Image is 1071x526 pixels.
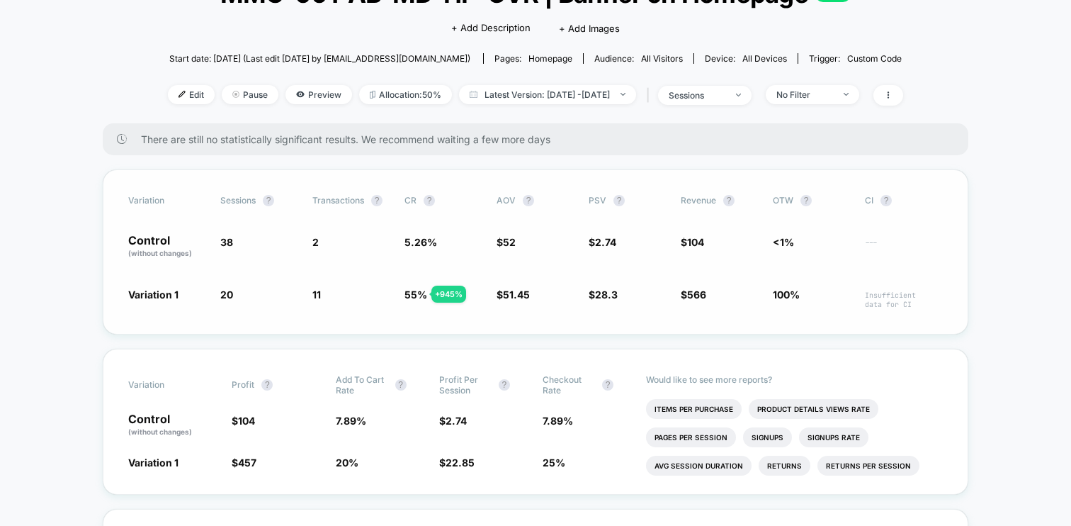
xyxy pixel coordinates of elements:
[743,427,792,447] li: Signups
[238,457,256,469] span: 457
[494,53,572,64] div: Pages:
[168,85,215,104] span: Edit
[232,379,254,390] span: Profit
[128,249,192,257] span: (without changes)
[528,53,572,64] span: homepage
[646,399,742,419] li: Items Per Purchase
[669,90,725,101] div: sessions
[594,53,683,64] div: Audience:
[404,195,416,206] span: CR
[880,195,892,206] button: ?
[865,195,943,206] span: CI
[847,53,902,64] span: Custom Code
[681,236,704,248] span: $
[503,236,516,248] span: 52
[687,236,704,248] span: 104
[742,53,787,64] span: all devices
[497,195,516,206] span: AOV
[497,236,516,248] span: $
[336,415,366,427] span: 7.89 %
[424,195,435,206] button: ?
[128,374,206,396] span: Variation
[749,399,878,419] li: Product Details Views Rate
[736,94,741,96] img: end
[503,289,530,301] span: 51.45
[128,457,178,469] span: Variation 1
[220,195,256,206] span: Sessions
[285,85,352,104] span: Preview
[312,289,321,301] span: 11
[370,91,375,99] img: rebalance
[232,91,239,98] img: end
[404,236,437,248] span: 5.26 %
[232,457,256,469] span: $
[773,195,851,206] span: OTW
[589,195,606,206] span: PSV
[404,289,427,301] span: 55 %
[220,236,233,248] span: 38
[759,456,810,476] li: Returns
[178,91,186,98] img: edit
[844,93,849,96] img: end
[620,93,625,96] img: end
[336,374,388,396] span: Add To Cart Rate
[336,457,358,469] span: 20 %
[459,85,636,104] span: Latest Version: [DATE] - [DATE]
[451,21,531,35] span: + Add Description
[687,289,706,301] span: 566
[589,236,616,248] span: $
[681,195,716,206] span: Revenue
[613,195,625,206] button: ?
[395,379,407,391] button: ?
[238,415,255,427] span: 104
[263,195,274,206] button: ?
[681,289,706,301] span: $
[543,457,565,469] span: 25 %
[232,415,255,427] span: $
[439,374,492,396] span: Profit Per Session
[595,289,618,301] span: 28.3
[800,195,812,206] button: ?
[128,413,217,437] p: Control
[128,195,206,206] span: Variation
[470,91,477,98] img: calendar
[446,457,475,469] span: 22.85
[222,85,278,104] span: Pause
[641,53,683,64] span: All Visitors
[523,195,534,206] button: ?
[543,374,595,396] span: Checkout Rate
[693,53,798,64] span: Device:
[431,286,466,303] div: + 945 %
[446,415,467,427] span: 2.74
[128,235,206,259] p: Control
[497,289,530,301] span: $
[261,379,273,391] button: ?
[646,456,752,476] li: Avg Session Duration
[359,85,452,104] span: Allocation: 50%
[646,374,943,385] p: Would like to see more reports?
[543,415,573,427] span: 7.89 %
[439,415,467,427] span: $
[559,23,620,34] span: + Add Images
[865,238,943,259] span: ---
[799,427,868,447] li: Signups Rate
[128,289,178,301] span: Variation 1
[865,291,943,309] span: Insufficient data for CI
[817,456,919,476] li: Returns Per Session
[312,195,364,206] span: Transactions
[499,379,510,391] button: ?
[723,195,735,206] button: ?
[220,289,233,301] span: 20
[371,195,382,206] button: ?
[773,236,794,248] span: <1%
[646,427,736,447] li: Pages Per Session
[439,457,475,469] span: $
[776,89,833,100] div: No Filter
[602,379,613,391] button: ?
[141,133,940,145] span: There are still no statistically significant results. We recommend waiting a few more days
[312,236,319,248] span: 2
[643,85,658,106] span: |
[809,53,902,64] div: Trigger:
[595,236,616,248] span: 2.74
[773,289,800,301] span: 100%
